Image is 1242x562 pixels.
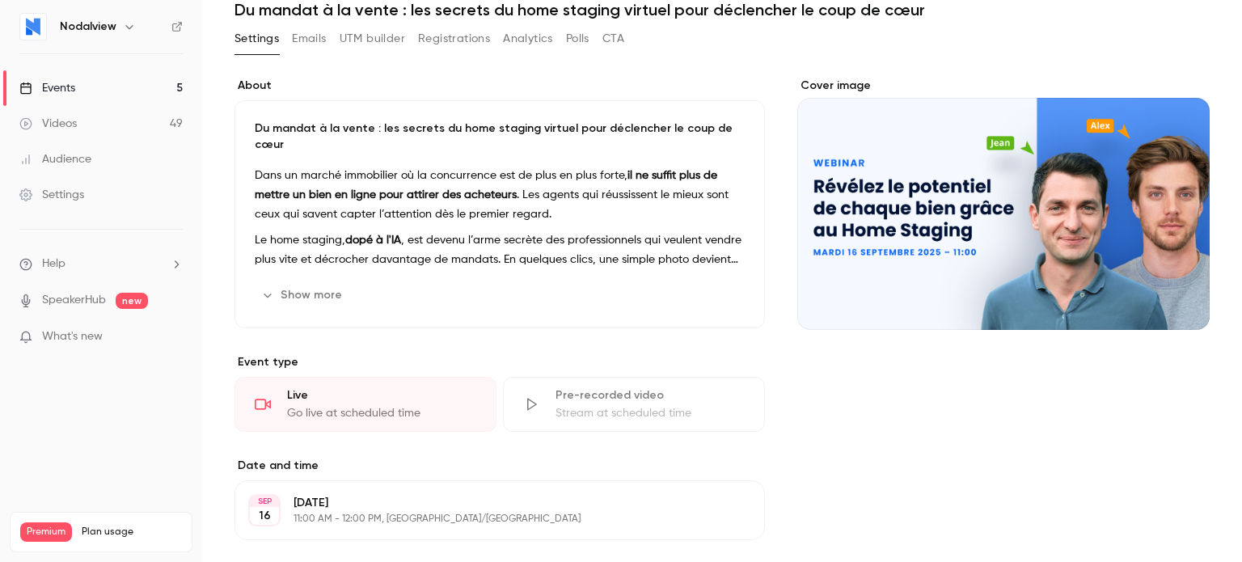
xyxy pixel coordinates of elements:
[340,26,405,52] button: UTM builder
[292,26,326,52] button: Emails
[797,78,1210,330] section: Cover image
[797,78,1210,94] label: Cover image
[42,292,106,309] a: SpeakerHub
[602,26,624,52] button: CTA
[556,387,745,404] div: Pre-recorded video
[255,282,352,308] button: Show more
[345,235,401,246] strong: dopé à l'IA
[234,26,279,52] button: Settings
[294,495,679,511] p: [DATE]
[255,120,745,153] p: Du mandat à la vente : les secrets du home staging virtuel pour déclencher le coup de cœur
[234,354,765,370] p: Event type
[82,526,182,539] span: Plan usage
[42,328,103,345] span: What's new
[503,377,765,432] div: Pre-recorded videoStream at scheduled time
[19,116,77,132] div: Videos
[19,256,183,273] li: help-dropdown-opener
[255,166,745,224] p: Dans un marché immobilier où la concurrence est de plus en plus forte, . Les agents qui réussisse...
[566,26,589,52] button: Polls
[259,508,271,524] p: 16
[255,230,745,269] p: Le home staging, , est devenu l’arme secrète des professionnels qui veulent vendre plus vite et d...
[294,513,679,526] p: 11:00 AM - 12:00 PM, [GEOGRAPHIC_DATA]/[GEOGRAPHIC_DATA]
[503,26,553,52] button: Analytics
[287,387,476,404] div: Live
[60,19,116,35] h6: Nodalview
[20,14,46,40] img: Nodalview
[42,256,65,273] span: Help
[116,293,148,309] span: new
[19,151,91,167] div: Audience
[418,26,490,52] button: Registrations
[234,458,765,474] label: Date and time
[287,405,476,421] div: Go live at scheduled time
[19,80,75,96] div: Events
[234,377,496,432] div: LiveGo live at scheduled time
[556,405,745,421] div: Stream at scheduled time
[20,522,72,542] span: Premium
[250,496,279,507] div: SEP
[19,187,84,203] div: Settings
[234,78,765,94] label: About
